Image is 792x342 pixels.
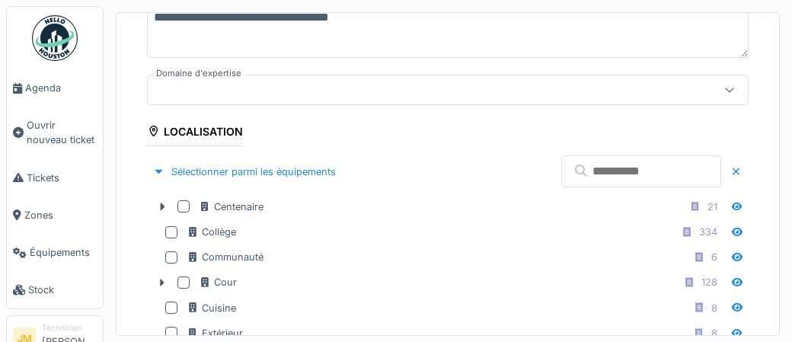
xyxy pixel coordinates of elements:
[147,120,243,146] div: Localisation
[28,283,97,297] span: Stock
[147,161,342,182] div: Sélectionner parmi les équipements
[27,171,97,185] span: Tickets
[32,15,78,61] img: Badge_color-CXgf-gQk.svg
[7,69,103,107] a: Agenda
[24,208,97,222] span: Zones
[7,107,103,158] a: Ouvrir nouveau ticket
[699,225,717,239] div: 334
[187,301,236,315] div: Cuisine
[7,159,103,197] a: Tickets
[711,250,717,264] div: 6
[707,200,717,214] div: 21
[187,250,263,264] div: Communauté
[7,271,103,308] a: Stock
[701,275,717,289] div: 128
[42,322,97,334] div: Technicien
[711,326,717,340] div: 8
[153,67,244,80] label: Domaine d'expertise
[711,301,717,315] div: 8
[7,197,103,234] a: Zones
[187,225,236,239] div: Collège
[30,245,97,260] span: Équipements
[7,234,103,271] a: Équipements
[25,81,97,95] span: Agenda
[199,200,263,214] div: Centenaire
[27,118,97,147] span: Ouvrir nouveau ticket
[199,275,237,289] div: Cour
[187,326,243,340] div: Extérieur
